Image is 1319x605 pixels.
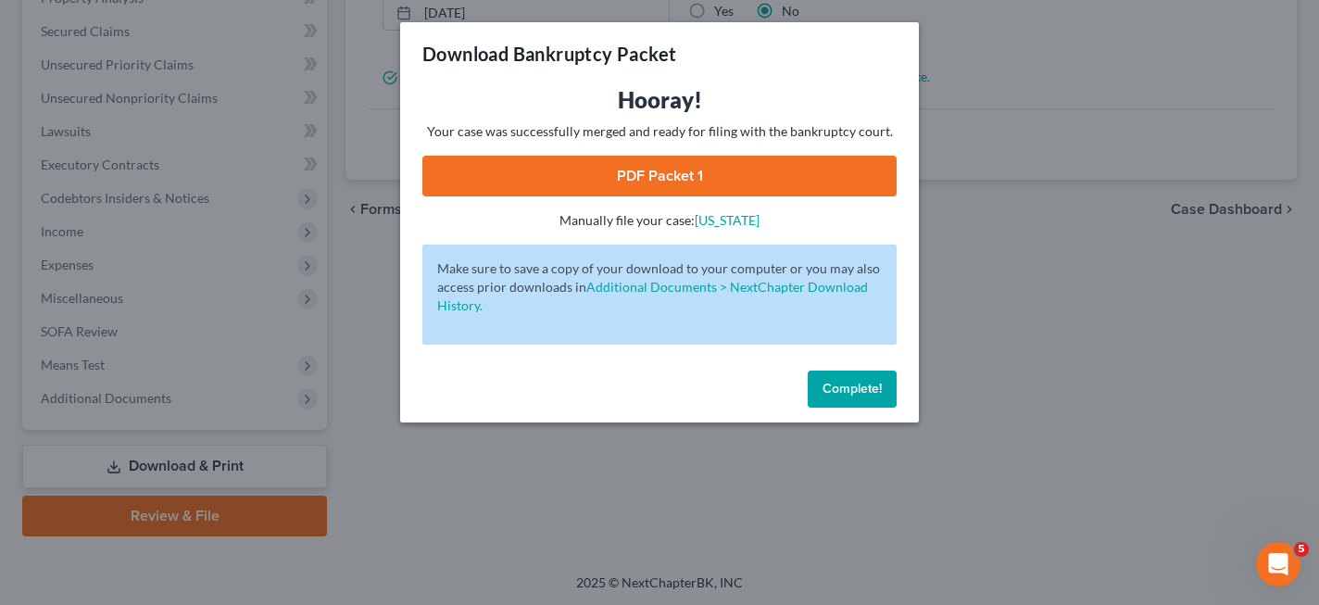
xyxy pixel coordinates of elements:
[695,212,760,228] a: [US_STATE]
[1294,542,1309,557] span: 5
[437,259,882,315] p: Make sure to save a copy of your download to your computer or you may also access prior downloads in
[422,122,897,141] p: Your case was successfully merged and ready for filing with the bankruptcy court.
[808,371,897,408] button: Complete!
[1256,542,1300,586] iframe: Intercom live chat
[422,211,897,230] p: Manually file your case:
[422,41,676,67] h3: Download Bankruptcy Packet
[437,279,868,313] a: Additional Documents > NextChapter Download History.
[422,156,897,196] a: PDF Packet 1
[422,85,897,115] h3: Hooray!
[823,381,882,397] span: Complete!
